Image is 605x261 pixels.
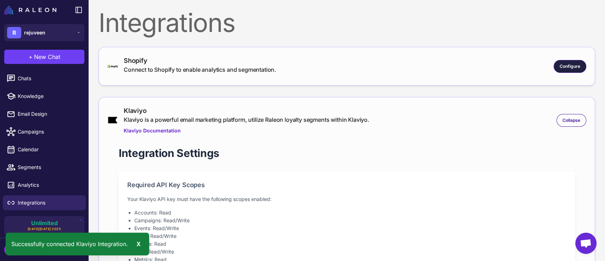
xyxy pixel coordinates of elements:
[18,92,80,100] span: Knowledge
[3,178,86,192] a: Analytics
[34,53,60,61] span: New Chat
[124,127,369,135] a: Klaviyo Documentation
[134,240,566,248] li: Images: Read
[560,63,580,70] span: Configure
[4,6,56,14] img: Raleon Logo
[107,65,118,68] img: shopify-logo-primary-logo-456baa801ee66a0a435671082365958316831c9960c480451dd0330bcdae304f.svg
[3,71,86,86] a: Chats
[18,128,80,136] span: Campaigns
[3,142,86,157] a: Calendar
[134,209,566,217] li: Accounts: Read
[99,10,595,36] div: Integrations
[3,89,86,104] a: Knowledge
[18,146,80,153] span: Calendar
[107,116,118,124] img: klaviyo.png
[4,244,18,255] div: KA
[575,233,596,254] div: Open chat
[134,248,566,256] li: Lists: Read/Write
[4,6,59,14] a: Raleon Logo
[18,75,80,82] span: Chats
[18,181,80,189] span: Analytics
[562,117,580,124] span: Collapse
[124,115,369,124] div: Klaviyo is a powerful email marketing platform, utilize Raleon loyalty segments within Klaviyo.
[29,53,33,61] span: +
[6,233,149,255] div: Successfully connected Klaviyo Integration.
[3,107,86,121] a: Email Design
[134,238,144,250] div: X
[124,106,369,115] div: Klaviyo
[134,224,566,232] li: Events: Read/Write
[127,180,566,190] h2: Required API Key Scopes
[4,24,84,41] button: Rrejuveen
[18,110,80,118] span: Email Design
[7,27,21,38] div: R
[124,65,276,74] div: Connect to Shopify to enable analytics and segmentation.
[119,146,219,160] h1: Integration Settings
[134,232,566,240] li: Flows: Read/Write
[134,217,566,224] li: Campaigns: Read/Write
[127,195,566,203] p: Your Klaviyo API key must have the following scopes enabled:
[3,124,86,139] a: Campaigns
[4,50,84,64] button: +New Chat
[28,227,61,232] span: [DATE][DATE] 2025
[24,29,45,37] span: rejuveen
[3,160,86,175] a: Segments
[31,220,58,226] span: Unlimited
[124,56,276,65] div: Shopify
[18,163,80,171] span: Segments
[3,195,86,210] a: Integrations
[18,199,80,207] span: Integrations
